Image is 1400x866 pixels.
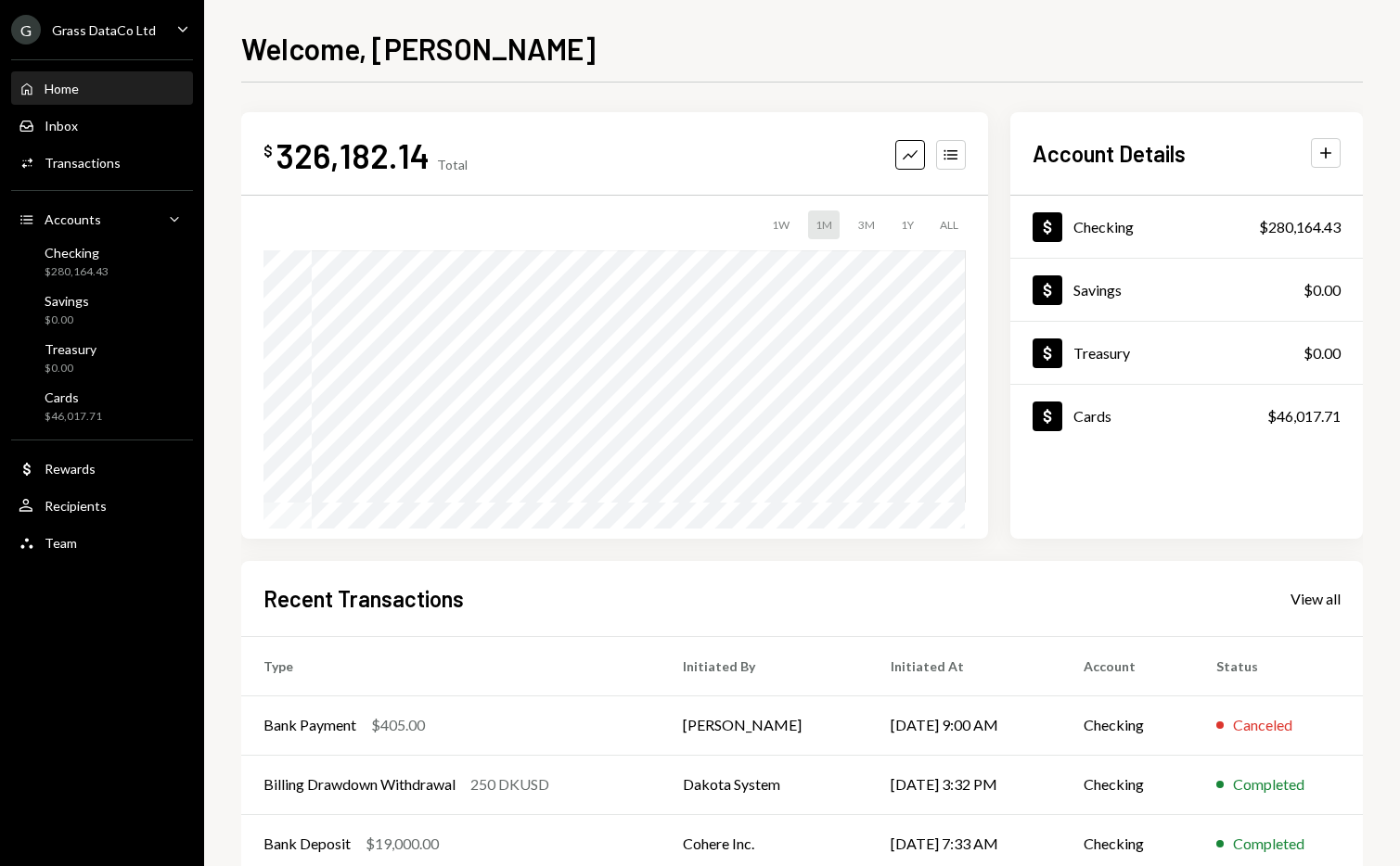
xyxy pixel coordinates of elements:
[893,210,921,239] div: 1Y
[1073,407,1111,425] div: Cards
[1073,281,1122,299] div: Savings
[263,142,273,160] div: $
[11,146,193,179] a: Transactions
[52,22,156,38] div: Grass DataCo Ltd
[11,202,193,236] a: Accounts
[11,71,193,105] a: Home
[45,264,109,280] div: $280,164.43
[1061,636,1195,695] th: Account
[1061,755,1195,814] td: Checking
[45,461,96,477] div: Rewards
[1073,344,1130,362] div: Treasury
[11,287,193,332] a: Savings$0.00
[1061,695,1195,755] td: Checking
[1291,588,1341,608] a: View all
[1033,138,1186,169] h2: Account Details
[45,341,96,357] div: Treasury
[241,30,596,67] h1: Welcome, [PERSON_NAME]
[11,15,41,45] div: G
[808,210,840,239] div: 1M
[45,211,101,227] div: Accounts
[764,210,797,239] div: 1W
[45,535,77,551] div: Team
[45,118,78,134] div: Inbox
[366,833,439,855] div: $19,000.00
[263,583,464,614] h2: Recent Transactions
[868,695,1061,755] td: [DATE] 9:00 AM
[11,336,193,380] a: Treasury$0.00
[1291,590,1341,608] div: View all
[470,773,549,796] div: 250 DKUSD
[1233,714,1292,736] div: Canceled
[45,389,102,405] div: Cards
[45,409,102,425] div: $46,017.71
[661,636,868,695] th: Initiated By
[1267,405,1341,427] div: $46,017.71
[1304,342,1341,364] div: $0.00
[11,489,193,522] a: Recipients
[263,833,351,855] div: Bank Deposit
[45,498,107,514] div: Recipients
[1073,218,1134,236] div: Checking
[1233,833,1304,855] div: Completed
[1259,216,1341,238] div: $280,164.43
[45,81,79,96] div: Home
[868,755,1061,814] td: [DATE] 3:32 PM
[661,755,868,814] td: Dakota System
[263,714,356,736] div: Bank Payment
[276,134,430,176] div: 326,182.14
[11,384,193,428] a: Cards$46,017.71
[1233,773,1304,796] div: Completed
[11,452,193,485] a: Rewards
[11,239,193,284] a: Checking$280,164.43
[1010,385,1363,447] a: Cards$46,017.71
[661,695,868,755] td: [PERSON_NAME]
[11,526,193,559] a: Team
[45,361,96,376] div: $0.00
[1010,259,1363,321] a: Savings$0.00
[45,312,89,328] div: $0.00
[1304,279,1341,301] div: $0.00
[241,636,661,695] th: Type
[851,210,882,239] div: 3M
[932,210,966,239] div: ALL
[45,293,89,309] div: Savings
[1010,196,1363,258] a: Checking$280,164.43
[263,773,456,796] div: Billing Drawdown Withdrawal
[1010,322,1363,384] a: Treasury$0.00
[437,157,468,172] div: Total
[868,636,1061,695] th: Initiated At
[45,155,121,171] div: Transactions
[11,108,193,142] a: Inbox
[1194,636,1363,695] th: Status
[45,245,109,261] div: Checking
[371,714,425,736] div: $405.00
